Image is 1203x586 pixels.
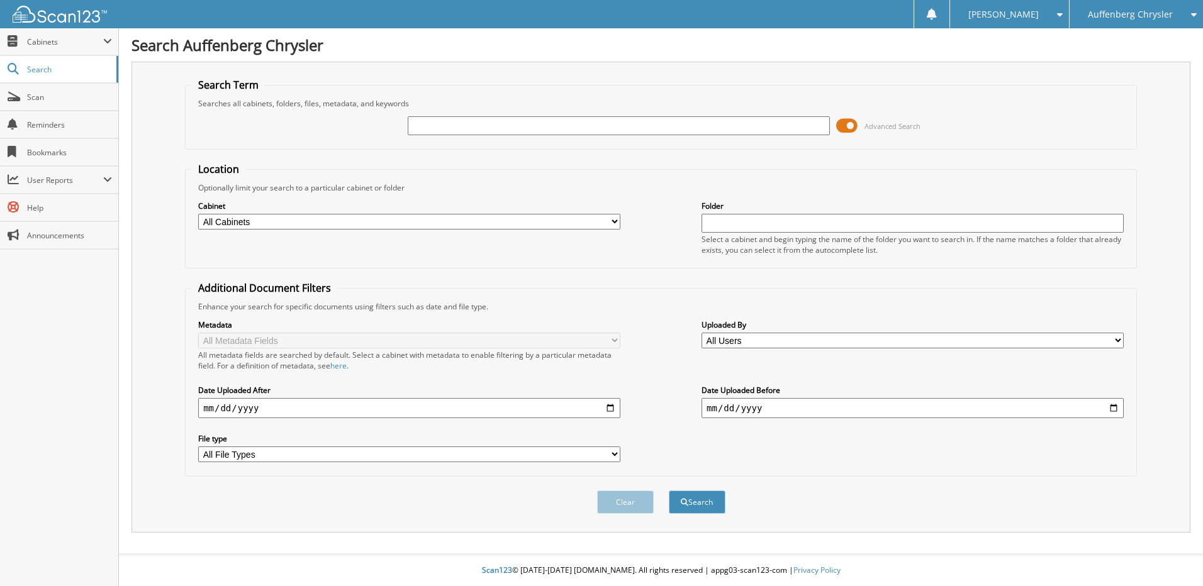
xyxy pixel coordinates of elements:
[192,182,1130,193] div: Optionally limit your search to a particular cabinet or folder
[192,281,337,295] legend: Additional Document Filters
[192,301,1130,312] div: Enhance your search for specific documents using filters such as date and file type.
[27,36,103,47] span: Cabinets
[702,398,1124,418] input: end
[119,555,1203,586] div: © [DATE]-[DATE] [DOMAIN_NAME]. All rights reserved | appg03-scan123-com |
[702,385,1124,395] label: Date Uploaded Before
[27,92,112,102] span: Scan
[864,121,920,131] span: Advanced Search
[198,398,620,418] input: start
[13,6,107,23] img: scan123-logo-white.svg
[669,490,725,514] button: Search
[482,565,512,575] span: Scan123
[198,319,620,330] label: Metadata
[192,78,265,92] legend: Search Term
[27,230,112,241] span: Announcements
[27,119,112,130] span: Reminders
[27,202,112,213] span: Help
[192,98,1130,109] div: Searches all cabinets, folders, files, metadata, and keywords
[198,350,620,371] div: All metadata fields are searched by default. Select a cabinet with metadata to enable filtering b...
[27,175,103,185] span: User Reports
[198,433,620,444] label: File type
[702,319,1124,330] label: Uploaded By
[597,490,654,514] button: Clear
[192,162,245,176] legend: Location
[27,64,110,75] span: Search
[131,35,1190,55] h1: Search Auffenberg Chrysler
[1088,11,1173,18] span: Auffenberg Chrysler
[330,360,347,371] a: here
[702,201,1124,211] label: Folder
[968,11,1039,18] span: [PERSON_NAME]
[702,234,1124,255] div: Select a cabinet and begin typing the name of the folder you want to search in. If the name match...
[793,565,841,575] a: Privacy Policy
[27,147,112,158] span: Bookmarks
[198,385,620,395] label: Date Uploaded After
[198,201,620,211] label: Cabinet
